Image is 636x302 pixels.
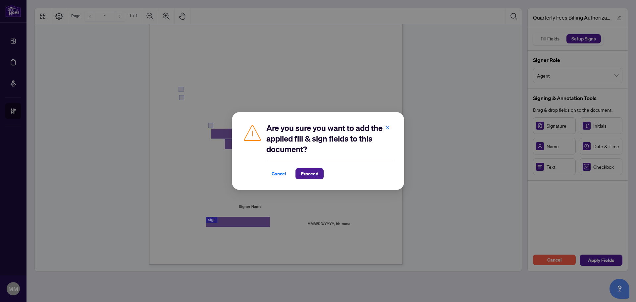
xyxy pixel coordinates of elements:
[385,125,390,130] span: close
[266,168,291,179] button: Cancel
[272,168,286,179] span: Cancel
[609,279,629,299] button: Open asap
[295,168,324,179] button: Proceed
[266,123,394,154] h2: Are you sure you want to add the applied fill & sign fields to this document?
[301,168,318,179] span: Proceed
